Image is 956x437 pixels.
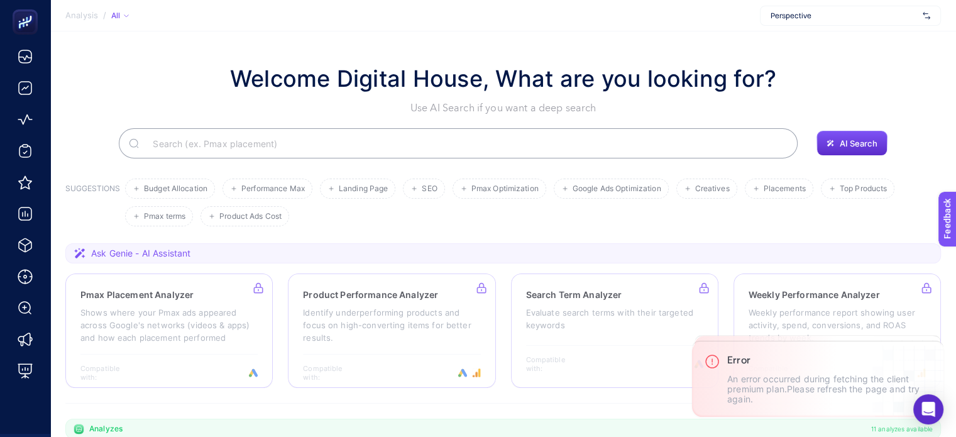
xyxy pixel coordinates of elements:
span: 11 analyzes available [871,424,933,434]
div: All [111,11,129,21]
h3: Error [727,354,931,367]
div: Open Intercom Messenger [913,394,943,424]
span: Analyzes [89,424,123,434]
span: Pmax terms [144,212,185,221]
span: Ask Genie - AI Assistant [91,247,190,260]
a: Product Performance AnalyzerIdentify underperforming products and focus on high-converting items ... [288,274,495,388]
a: Search Term AnalyzerEvaluate search terms with their targeted keywordsCompatible with: [511,274,718,388]
span: Product Ads Cost [219,212,282,221]
span: Placements [764,184,806,194]
h3: SUGGESTIONS [65,184,120,226]
span: / [103,10,106,20]
a: Pmax Placement AnalyzerShows where your Pmax ads appeared across Google's networks (videos & apps... [65,274,273,388]
p: An error occurred during fetching the client premium plan.Please refresh the page and try again. [727,374,931,404]
span: Analysis [65,11,98,21]
p: Use AI Search if you want a deep search [230,101,777,116]
img: svg%3e [923,9,930,22]
input: Search [143,126,788,161]
span: Performance Max [241,184,305,194]
span: Feedback [8,4,48,14]
span: Google Ads Optimization [573,184,661,194]
span: Creatives [695,184,730,194]
span: Perspective [771,11,918,21]
span: Budget Allocation [144,184,207,194]
button: AI Search [816,131,887,156]
span: Pmax Optimization [471,184,539,194]
span: AI Search [839,138,877,148]
span: Top Products [840,184,887,194]
span: SEO [422,184,437,194]
span: Landing Page [339,184,388,194]
h1: Welcome Digital House, What are you looking for? [230,62,777,96]
a: Weekly Performance AnalyzerWeekly performance report showing user activity, spend, conversions, a... [733,274,941,388]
